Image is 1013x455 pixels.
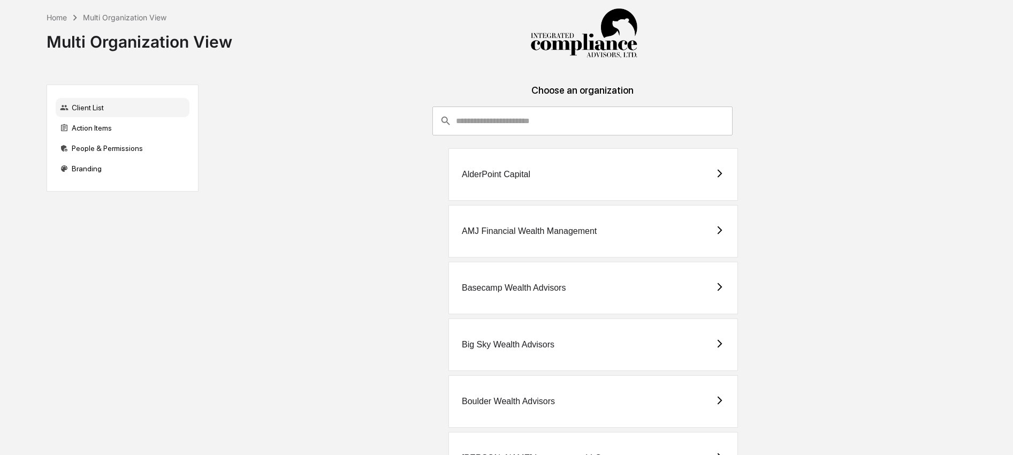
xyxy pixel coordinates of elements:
div: AlderPoint Capital [462,170,530,179]
div: Action Items [56,118,189,138]
div: Branding [56,159,189,178]
div: Client List [56,98,189,117]
div: Multi Organization View [47,24,232,51]
div: Basecamp Wealth Advisors [462,283,566,293]
img: Integrated Compliance Advisors [530,9,637,59]
div: AMJ Financial Wealth Management [462,226,597,236]
div: People & Permissions [56,139,189,158]
div: Choose an organization [207,85,958,107]
div: Big Sky Wealth Advisors [462,340,554,350]
div: consultant-dashboard__filter-organizations-search-bar [432,107,733,135]
div: Home [47,13,67,22]
div: Multi Organization View [83,13,166,22]
div: Boulder Wealth Advisors [462,397,555,406]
